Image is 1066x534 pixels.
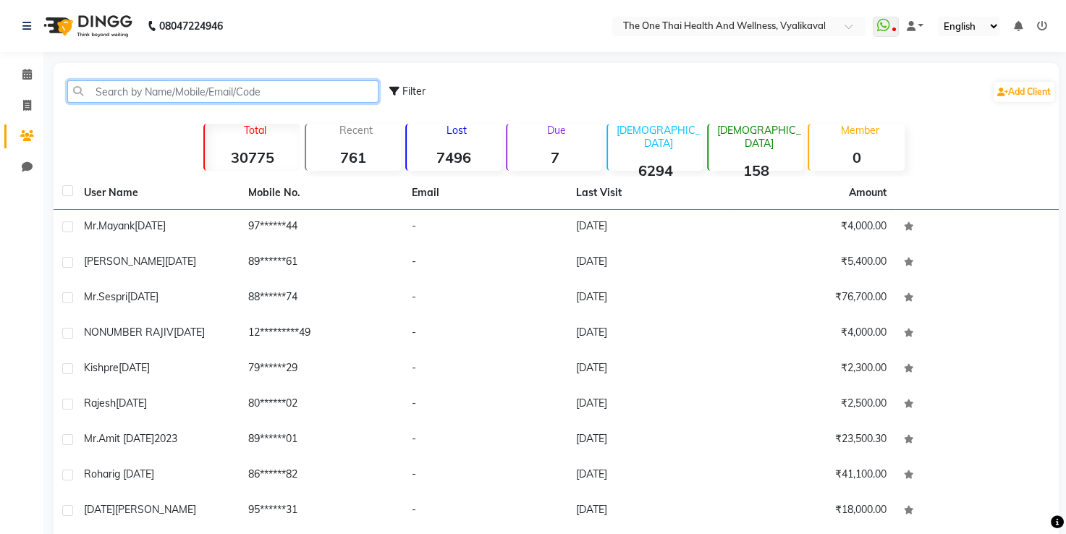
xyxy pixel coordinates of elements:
a: Add Client [994,82,1054,102]
td: - [403,493,567,529]
td: ₹41,100.00 [731,458,895,493]
th: Amount [840,177,895,209]
span: [DATE] [127,290,158,303]
span: Mr.Amit [DATE] [84,432,154,445]
td: ₹18,000.00 [731,493,895,529]
p: Recent [312,124,401,137]
span: 2023 [154,432,177,445]
span: [DATE] [119,361,150,374]
th: Mobile No. [240,177,404,210]
td: ₹2,500.00 [731,387,895,423]
strong: 158 [708,161,803,179]
td: ₹4,000.00 [731,316,895,352]
p: Member [815,124,904,137]
span: Mr.Sespri [84,290,127,303]
td: - [403,423,567,458]
img: logo [37,6,136,46]
span: [PERSON_NAME] [115,503,196,516]
span: [DATE] [174,326,205,339]
span: NONUMBER RAJIV [84,326,174,339]
p: [DEMOGRAPHIC_DATA] [614,124,703,150]
span: kishpre [84,361,119,374]
td: [DATE] [567,493,732,529]
span: rajesh [84,397,116,410]
td: ₹4,000.00 [731,210,895,245]
input: Search by Name/Mobile/Email/Code [67,80,378,103]
td: ₹2,300.00 [731,352,895,387]
span: ig [DATE] [112,467,154,480]
td: ₹23,500.30 [731,423,895,458]
td: [DATE] [567,245,732,281]
b: 08047224946 [159,6,223,46]
span: rohar [84,467,112,480]
p: Lost [413,124,502,137]
td: [DATE] [567,352,732,387]
span: [DATE] [165,255,196,268]
span: Mr.Mayank [84,219,135,232]
span: [DATE] [84,503,115,516]
th: Email [403,177,567,210]
td: ₹5,400.00 [731,245,895,281]
span: Filter [402,85,426,98]
td: [DATE] [567,316,732,352]
td: - [403,245,567,281]
span: [DATE] [135,219,166,232]
td: [DATE] [567,210,732,245]
td: [DATE] [567,387,732,423]
p: Due [510,124,602,137]
p: Total [211,124,300,137]
strong: 761 [306,148,401,166]
strong: 6294 [608,161,703,179]
span: [DATE] [116,397,147,410]
th: Last Visit [567,177,732,210]
p: [DEMOGRAPHIC_DATA] [714,124,803,150]
td: - [403,352,567,387]
td: ₹76,700.00 [731,281,895,316]
td: - [403,210,567,245]
th: User Name [75,177,240,210]
td: - [403,458,567,493]
strong: 7496 [407,148,502,166]
td: [DATE] [567,281,732,316]
td: - [403,316,567,352]
strong: 7 [507,148,602,166]
td: [DATE] [567,458,732,493]
td: - [403,281,567,316]
span: [PERSON_NAME] [84,255,165,268]
td: [DATE] [567,423,732,458]
strong: 0 [809,148,904,166]
td: - [403,387,567,423]
strong: 30775 [205,148,300,166]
